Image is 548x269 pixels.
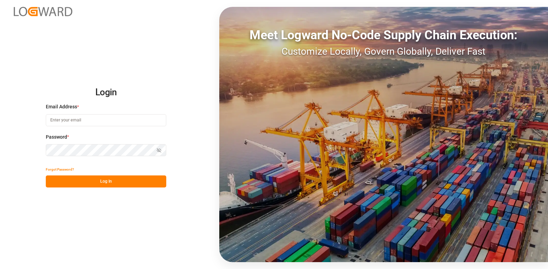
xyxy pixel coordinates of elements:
img: Logward_new_orange.png [14,7,72,16]
input: Enter your email [46,114,166,126]
h2: Login [46,82,166,104]
button: Log In [46,175,166,187]
div: Customize Locally, Govern Globally, Deliver Fast [219,44,548,59]
button: Forgot Password? [46,163,74,175]
div: Meet Logward No-Code Supply Chain Execution: [219,26,548,44]
span: Email Address [46,103,77,110]
span: Password [46,133,67,141]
